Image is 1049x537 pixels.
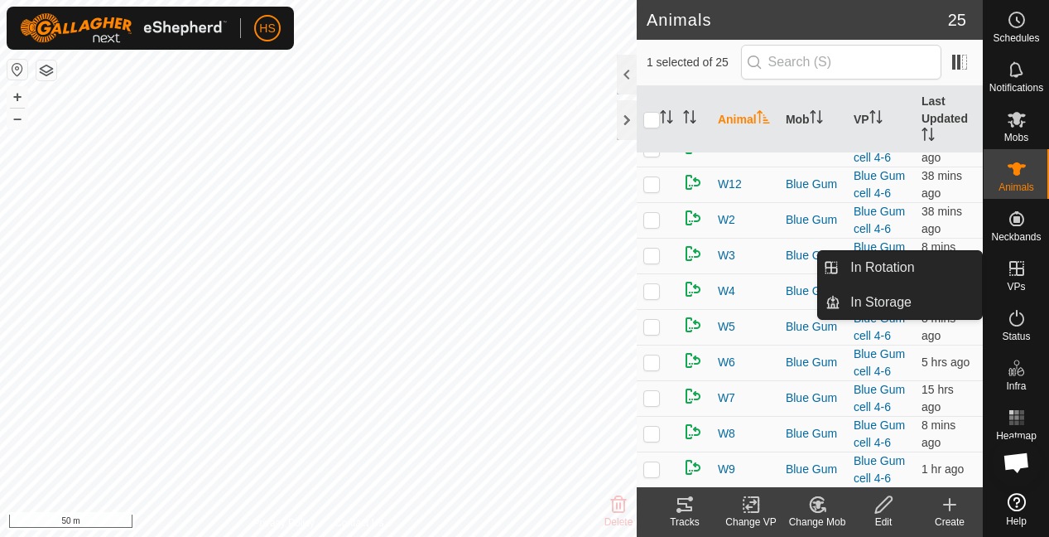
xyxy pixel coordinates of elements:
[718,461,735,478] span: W9
[7,87,27,107] button: +
[647,10,948,30] h2: Animals
[921,133,955,164] span: 31 Aug 2025, 9:53 am
[921,205,962,235] span: 31 Aug 2025, 9:23 am
[683,279,703,299] img: returning on
[741,45,941,80] input: Search (S)
[786,389,840,407] div: Blue Gum
[7,60,27,80] button: Reset Map
[854,169,905,200] a: Blue Gum cell 4-6
[998,182,1034,192] span: Animals
[253,515,315,530] a: Privacy Policy
[786,211,840,229] div: Blue Gum
[718,283,735,300] span: W4
[921,462,964,476] span: 31 Aug 2025, 8:43 am
[718,354,735,371] span: W6
[854,205,905,235] a: Blue Gum cell 4-6
[840,286,982,319] a: In Storage
[996,431,1037,441] span: Heatmap
[991,232,1041,242] span: Neckbands
[779,86,847,153] th: Mob
[921,312,955,342] span: 31 Aug 2025, 9:53 am
[711,86,779,153] th: Animal
[993,33,1039,43] span: Schedules
[818,251,982,284] li: In Rotation
[683,172,703,192] img: returning on
[921,130,935,143] p-sorticon: Activate to sort
[334,515,383,530] a: Contact Us
[854,133,905,164] a: Blue Gum cell 4-6
[915,86,983,153] th: Last Updated
[786,318,840,336] div: Blue Gum
[850,515,917,530] div: Edit
[683,386,703,406] img: returning on
[847,86,915,153] th: VP
[854,312,905,342] a: Blue Gum cell 4-6
[992,438,1042,487] a: Open chat
[652,515,718,530] div: Tracks
[1006,381,1026,391] span: Infra
[259,20,275,37] span: HS
[647,54,741,71] span: 1 selected of 25
[683,315,703,335] img: returning on
[36,60,56,80] button: Map Layers
[757,113,770,126] p-sorticon: Activate to sort
[854,418,905,449] a: Blue Gum cell 4-6
[784,515,850,530] div: Change Mob
[854,347,905,378] a: Blue Gum cell 4-6
[921,356,970,369] span: 31 Aug 2025, 4:43 am
[921,240,955,271] span: 31 Aug 2025, 9:53 am
[818,286,982,319] li: In Storage
[718,211,735,229] span: W2
[921,418,955,449] span: 31 Aug 2025, 9:53 am
[854,454,905,485] a: Blue Gum cell 4-6
[718,318,735,336] span: W5
[7,109,27,128] button: –
[718,425,735,443] span: W8
[984,486,1049,533] a: Help
[850,293,912,312] span: In Storage
[948,7,966,32] span: 25
[718,247,735,264] span: W3
[786,283,840,300] div: Blue Gum
[683,244,703,264] img: returning on
[850,258,914,278] span: In Rotation
[660,113,673,126] p-sorticon: Activate to sort
[1007,282,1025,292] span: VPs
[786,354,840,371] div: Blue Gum
[786,176,840,193] div: Blue Gum
[921,383,954,414] span: 30 Aug 2025, 6:23 pm
[869,113,883,126] p-sorticon: Activate to sort
[854,240,905,271] a: Blue Gum cell 4-6
[921,169,962,200] span: 31 Aug 2025, 9:23 am
[989,83,1043,93] span: Notifications
[20,13,227,43] img: Gallagher Logo
[718,176,742,193] span: W12
[810,113,823,126] p-sorticon: Activate to sort
[718,515,784,530] div: Change VP
[683,422,703,442] img: returning on
[718,389,735,407] span: W7
[1002,331,1030,341] span: Status
[1006,516,1027,526] span: Help
[683,208,703,228] img: returning on
[683,351,703,370] img: returning on
[786,425,840,443] div: Blue Gum
[683,457,703,477] img: returning on
[1004,133,1028,143] span: Mobs
[683,113,696,126] p-sorticon: Activate to sort
[854,383,905,414] a: Blue Gum cell 4-6
[786,461,840,478] div: Blue Gum
[786,247,840,264] div: Blue Gum
[840,251,982,284] a: In Rotation
[917,515,983,530] div: Create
